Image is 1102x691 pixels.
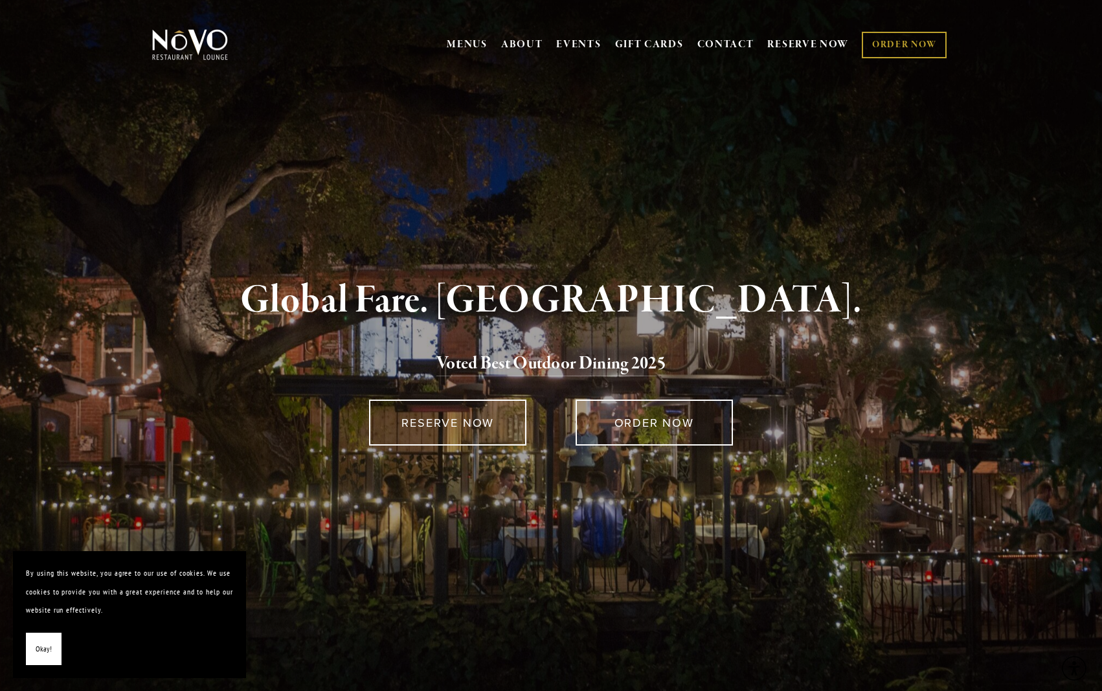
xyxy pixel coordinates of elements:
[174,350,928,378] h2: 5
[576,400,733,446] a: ORDER NOW
[26,633,62,666] button: Okay!
[436,352,657,377] a: Voted Best Outdoor Dining 202
[615,32,684,57] a: GIFT CARDS
[13,551,246,678] section: Cookie banner
[697,32,754,57] a: CONTACT
[862,32,947,58] a: ORDER NOW
[556,38,601,51] a: EVENTS
[369,400,526,446] a: RESERVE NOW
[36,640,52,659] span: Okay!
[26,564,233,620] p: By using this website, you agree to our use of cookies. We use cookies to provide you with a grea...
[501,38,543,51] a: ABOUT
[767,32,849,57] a: RESERVE NOW
[240,276,861,325] strong: Global Fare. [GEOGRAPHIC_DATA].
[150,28,231,61] img: Novo Restaurant &amp; Lounge
[447,38,488,51] a: MENUS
